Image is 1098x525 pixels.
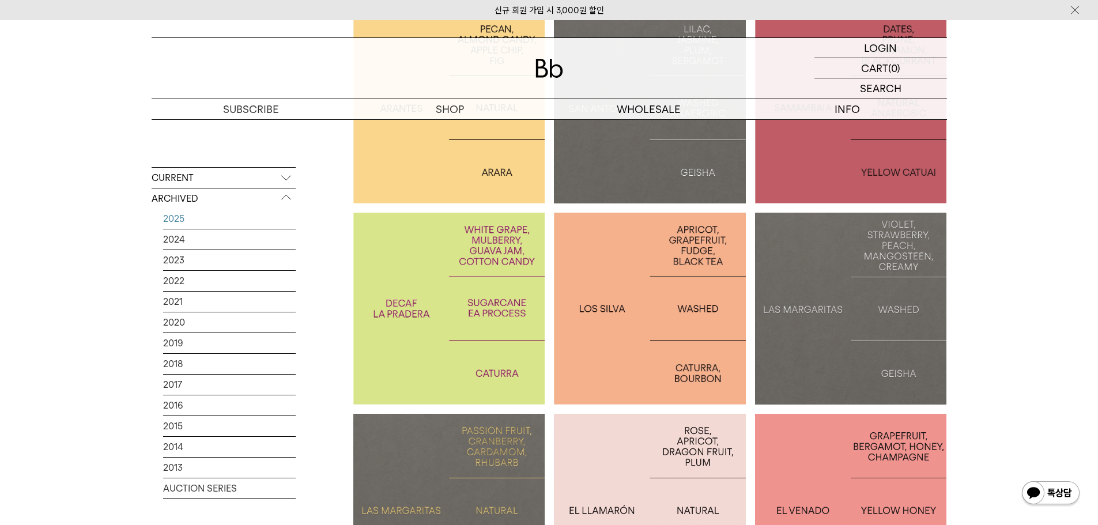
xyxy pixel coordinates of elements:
a: 2016 [163,395,296,416]
a: LOGIN [814,38,947,58]
a: 2024 [163,229,296,250]
a: 2021 [163,292,296,312]
a: CART (0) [814,58,947,78]
a: 페루 로스 실바PERU LOS SILVA [554,213,746,405]
p: INFO [748,99,947,119]
a: 2013 [163,458,296,478]
a: 2015 [163,416,296,436]
a: 라스 마가리타스: 게이샤LAS MARGARITAS: GEISHA [755,213,947,405]
a: SUBSCRIBE [152,99,350,119]
a: 2022 [163,271,296,291]
p: SEARCH [860,78,901,99]
a: SHOP [350,99,549,119]
p: (0) [888,58,900,78]
a: 2020 [163,312,296,333]
a: 2023 [163,250,296,270]
p: CART [861,58,888,78]
a: 2025 [163,209,296,229]
p: CURRENT [152,168,296,188]
p: LOGIN [864,38,897,58]
p: WHOLESALE [549,99,748,119]
a: 2017 [163,375,296,395]
img: 카카오톡 채널 1:1 채팅 버튼 [1021,480,1081,508]
a: 2019 [163,333,296,353]
a: AUCTION SERIES [163,478,296,498]
a: 신규 회원 가입 시 3,000원 할인 [495,5,604,16]
img: 로고 [535,59,563,78]
p: ARCHIVED [152,188,296,209]
a: 2014 [163,437,296,457]
a: 콜롬비아 라 프라데라 디카페인 COLOMBIA LA PRADERA DECAF [353,213,545,405]
a: 2018 [163,354,296,374]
